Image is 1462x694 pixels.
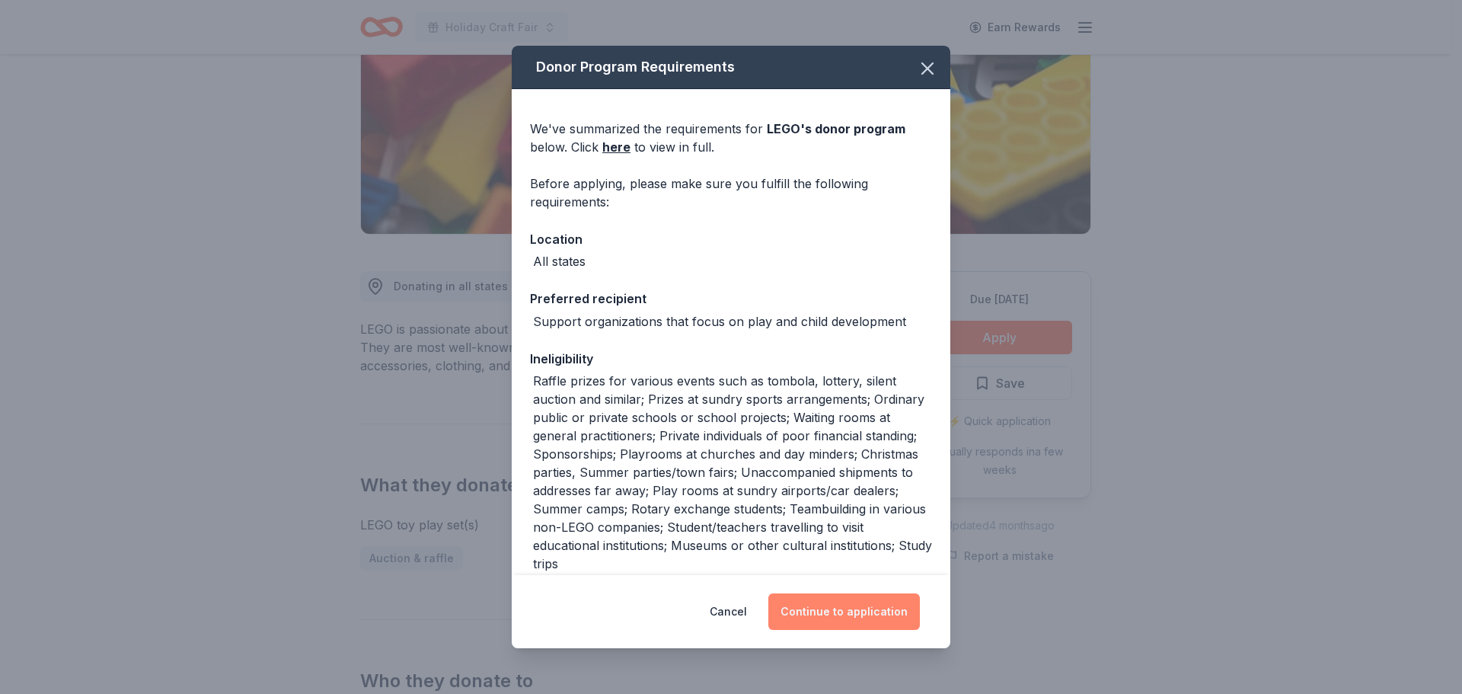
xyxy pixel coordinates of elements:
div: Support organizations that focus on play and child development [533,312,906,331]
div: Ineligibility [530,349,932,369]
a: here [602,138,630,156]
div: Location [530,229,932,249]
div: Before applying, please make sure you fulfill the following requirements: [530,174,932,211]
div: All states [533,252,586,270]
span: LEGO 's donor program [767,121,905,136]
div: Raffle prizes for various events such as tombola, lottery, silent auction and similar; Prizes at ... [533,372,932,573]
button: Cancel [710,593,747,630]
button: Continue to application [768,593,920,630]
div: Preferred recipient [530,289,932,309]
div: Donor Program Requirements [512,46,950,89]
div: We've summarized the requirements for below. Click to view in full. [530,120,932,156]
